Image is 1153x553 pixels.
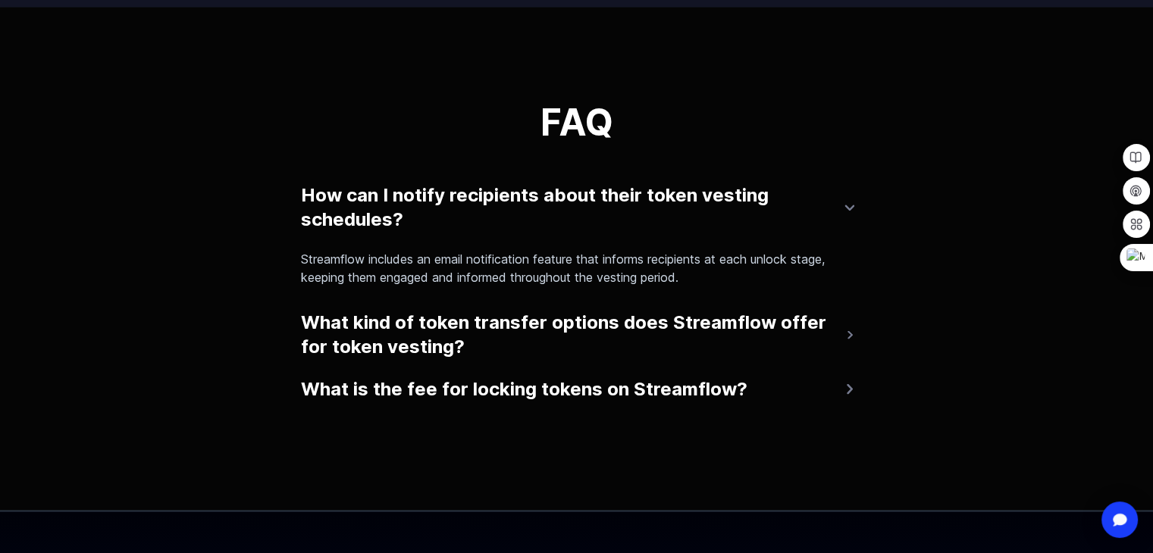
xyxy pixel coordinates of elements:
button: What kind of token transfer options does Streamflow offer for token vesting? [301,305,853,365]
button: What is the fee for locking tokens on Streamflow? [301,371,853,408]
button: How can I notify recipients about their token vesting schedules? [301,177,853,238]
p: Streamflow includes an email notification feature that informs recipients at each unlock stage, k... [301,250,841,286]
h3: FAQ [301,105,853,141]
div: Open Intercom Messenger [1101,501,1138,538]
